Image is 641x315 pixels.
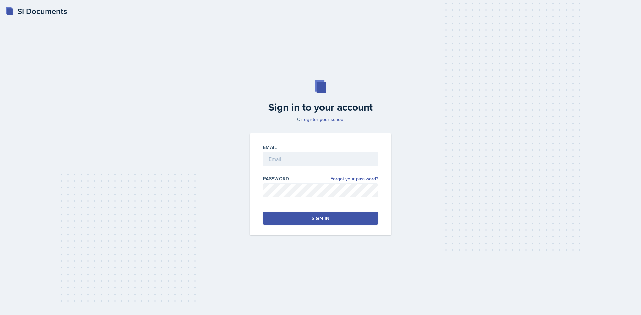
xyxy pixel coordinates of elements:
h2: Sign in to your account [246,101,395,113]
a: Forgot your password? [330,175,378,182]
input: Email [263,152,378,166]
label: Password [263,175,289,182]
button: Sign in [263,212,378,225]
div: Sign in [312,215,329,222]
label: Email [263,144,277,151]
a: register your school [302,116,344,123]
p: Or [246,116,395,123]
a: SI Documents [5,5,67,17]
